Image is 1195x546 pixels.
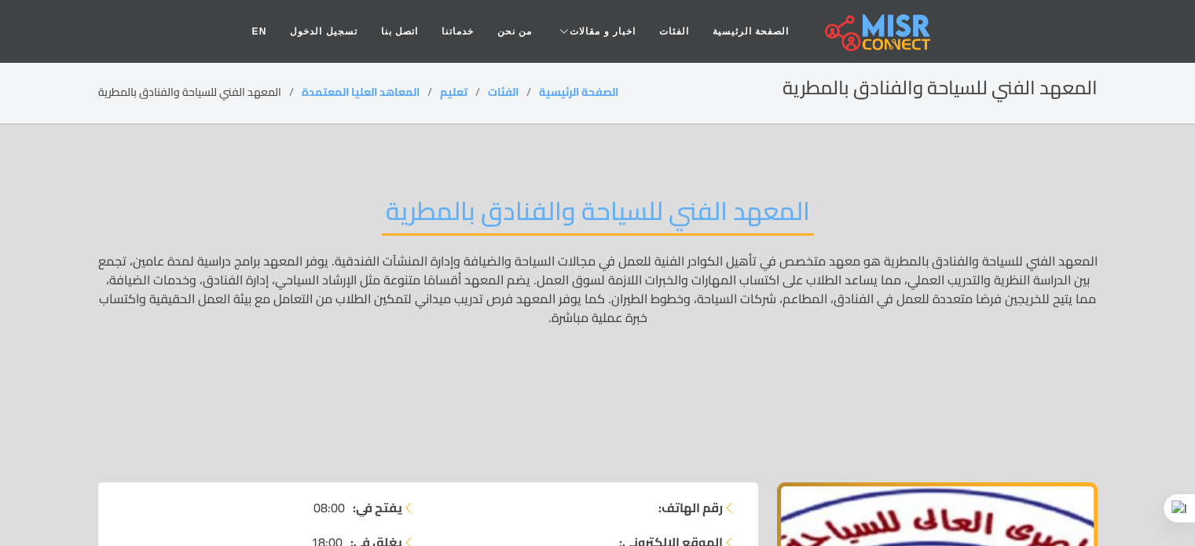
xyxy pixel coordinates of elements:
[98,84,302,101] li: المعهد الفني للسياحة والفنادق بالمطرية
[440,82,467,102] a: تعليم
[302,82,420,102] a: المعاهد العليا المعتمدة
[701,16,801,46] a: الصفحة الرئيسية
[313,498,345,517] span: 08:00
[658,498,723,517] strong: رقم الهاتف:
[488,82,519,102] a: الفئات
[382,196,814,236] h2: المعهد الفني للسياحة والفنادق بالمطرية
[430,16,486,46] a: خدماتنا
[353,498,402,517] strong: يفتح في:
[783,77,1098,100] h2: المعهد الفني للسياحة والفنادق بالمطرية
[647,16,701,46] a: الفئات
[539,82,618,102] a: الصفحة الرئيسية
[570,24,636,38] span: اخبار و مقالات
[240,16,279,46] a: EN
[544,16,647,46] a: اخبار و مقالات
[98,251,1098,459] p: المعهد الفني للسياحة والفنادق بالمطرية هو معهد متخصص في تأهيل الكوادر الفنية للعمل في مجالات السي...
[278,16,368,46] a: تسجيل الدخول
[486,16,544,46] a: من نحن
[369,16,430,46] a: اتصل بنا
[825,12,930,51] img: main.misr_connect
